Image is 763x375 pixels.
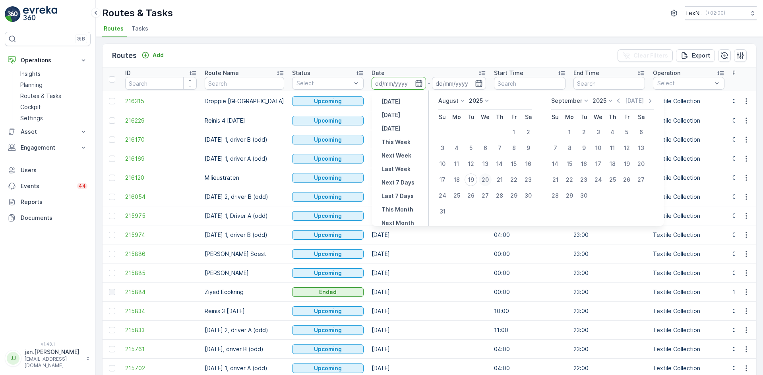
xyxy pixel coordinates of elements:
td: [DATE] [368,130,490,149]
input: dd/mm/yyyy [432,77,486,90]
td: Textile Collection [649,321,728,340]
p: Upcoming [314,307,342,315]
td: Textile Collection [649,244,728,263]
td: 23:00 [569,321,649,340]
div: 24 [436,189,449,202]
td: Ziyad Ecokring [201,283,288,302]
a: Users [5,162,91,178]
button: Upcoming [292,192,364,202]
button: Add [138,50,167,60]
span: 216229 [125,117,197,125]
button: Upcoming [292,211,364,221]
a: Routes & Tasks [17,90,91,102]
div: Toggle Row Selected [109,365,115,371]
div: 10 [592,142,604,154]
button: Engagement [5,140,91,156]
button: Export [676,49,715,62]
div: 9 [522,142,534,154]
p: Routes [112,50,137,61]
input: Search [205,77,284,90]
td: [DATE] 1, driver B (odd) [201,225,288,244]
div: 30 [522,189,534,202]
a: Reports [5,194,91,210]
p: Upcoming [314,174,342,182]
td: [PERSON_NAME] [201,263,288,283]
button: Ended [292,287,364,297]
div: 20 [635,158,647,170]
div: 12 [620,142,633,154]
td: Textile Collection [649,130,728,149]
td: 00:00 [490,244,569,263]
button: Next 7 Days [378,178,418,187]
p: ( +02:00 ) [705,10,725,16]
div: 21 [549,173,562,186]
th: Sunday [435,110,449,124]
div: 14 [493,158,506,170]
td: 23:00 [569,244,649,263]
button: Upcoming [292,230,364,240]
div: 26 [620,173,633,186]
span: 215761 [125,345,197,353]
td: Textile Collection [649,206,728,225]
td: [DATE] [368,149,490,168]
a: 216315 [125,97,197,105]
button: Operations [5,52,91,68]
p: [DATE] [625,97,644,105]
p: End Time [573,69,599,77]
div: 3 [592,126,604,138]
button: Next Month [378,218,417,228]
th: Monday [449,110,464,124]
div: 5 [465,142,477,154]
button: Upcoming [292,96,364,106]
p: 44 [79,183,86,189]
td: Textile Collection [649,187,728,206]
td: [DATE] [368,244,490,263]
span: 215833 [125,326,197,334]
p: This Week [381,138,411,146]
div: 13 [635,142,647,154]
p: Operation [653,69,680,77]
td: [DATE] [368,321,490,340]
td: [DATE] [368,168,490,187]
input: Search [494,77,565,90]
p: [DATE] [381,98,400,106]
p: [DATE] [381,125,400,133]
p: Add [153,51,164,59]
td: Textile Collection [649,225,728,244]
p: ⌘B [77,36,85,42]
span: 215884 [125,288,197,296]
p: September [551,97,582,105]
span: 215886 [125,250,197,258]
button: Clear Filters [618,49,673,62]
p: This Month [381,206,413,213]
p: Planning [20,81,43,89]
div: 28 [549,189,562,202]
div: 17 [436,173,449,186]
div: 17 [592,158,604,170]
div: 6 [479,142,492,154]
td: Textile Collection [649,263,728,283]
div: 14 [549,158,562,170]
div: 21 [493,173,506,186]
button: Upcoming [292,154,364,163]
span: 215975 [125,212,197,220]
div: 19 [620,158,633,170]
p: [DATE] [381,111,400,119]
td: 00:00 [490,283,569,302]
p: Next 7 Days [381,179,414,187]
span: 215974 [125,231,197,239]
a: Documents [5,210,91,226]
p: Upcoming [314,97,342,105]
p: Upcoming [314,155,342,163]
span: 216054 [125,193,197,201]
td: 23:00 [569,302,649,321]
button: Upcoming [292,325,364,335]
div: Toggle Row Selected [109,308,115,314]
button: Tomorrow [378,124,403,133]
div: 29 [563,189,576,202]
a: 215834 [125,307,197,315]
div: 7 [493,142,506,154]
p: Reports [21,198,87,206]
